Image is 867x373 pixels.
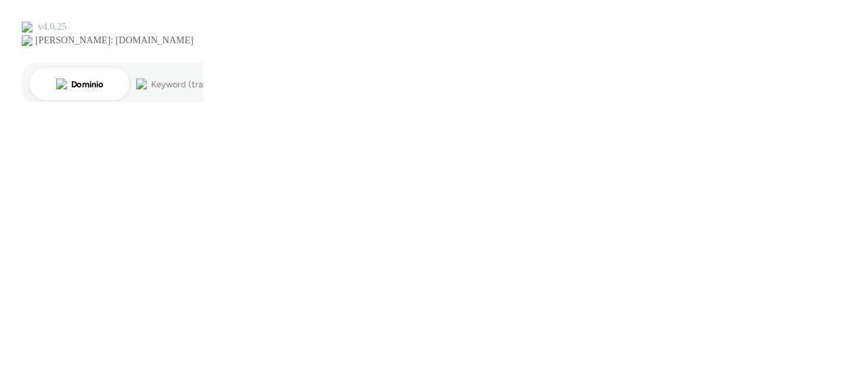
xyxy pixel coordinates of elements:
[22,35,33,46] img: website_grey.svg
[136,79,147,89] img: tab_keywords_by_traffic_grey.svg
[38,22,66,32] div: v 4.0.25
[56,79,67,89] img: tab_domain_overview_orange.svg
[151,80,225,89] div: Keyword (traffico)
[22,22,33,32] img: logo_orange.svg
[71,80,104,89] div: Dominio
[35,35,194,46] div: [PERSON_NAME]: [DOMAIN_NAME]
